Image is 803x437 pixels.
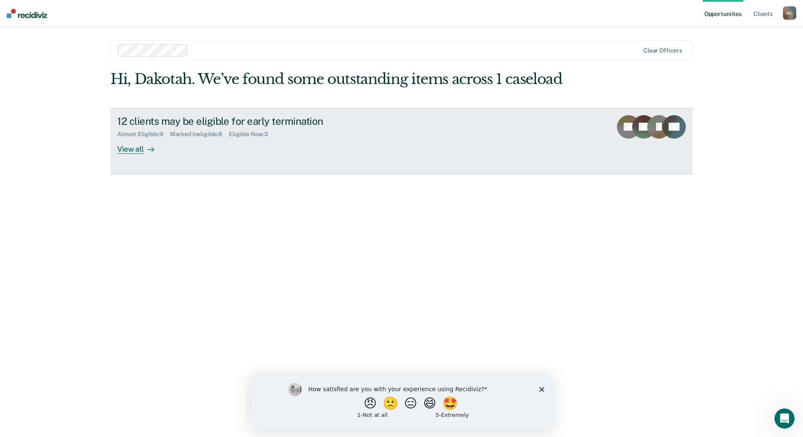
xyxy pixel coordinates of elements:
div: Hi, Dakotah. We’ve found some outstanding items across 1 caseload [110,71,576,88]
div: View all [117,137,164,154]
div: Eligible Now : 3 [229,131,275,138]
div: Marked Ineligible : 8 [170,131,229,138]
div: Clear officers [643,47,682,54]
button: ML [783,6,796,20]
a: 12 clients may be eligible for early terminationAlmost Eligible:9Marked Ineligible:8Eligible Now:... [110,108,693,174]
iframe: Survey by Kim from Recidiviz [251,374,552,429]
iframe: Intercom live chat [774,408,795,429]
div: M L [783,6,796,20]
img: Recidiviz [7,9,47,18]
div: Almost Eligible : 9 [117,131,170,138]
div: 12 clients may be eligible for early termination [117,115,412,127]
